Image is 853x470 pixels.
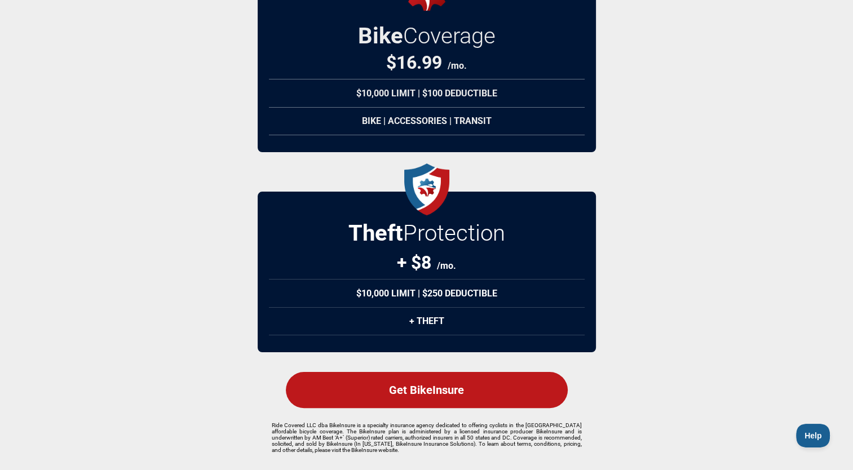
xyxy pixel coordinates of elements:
[269,79,585,108] div: $10,000 Limit | $100 Deductible
[437,260,456,271] span: /mo.
[348,220,403,246] strong: Theft
[397,252,456,273] div: + $8
[448,60,467,71] span: /mo.
[348,220,505,246] h2: Protection
[386,52,467,73] div: $16.99
[269,279,585,308] div: $10,000 Limit | $250 Deductible
[403,23,496,49] span: Coverage
[272,422,582,453] p: Ride Covered LLC dba BikeInsure is a specialty insurance agency dedicated to offering cyclists in...
[286,372,568,408] div: Get BikeInsure
[269,107,585,135] div: Bike | Accessories | Transit
[358,23,496,49] h2: Bike
[796,424,830,447] iframe: Toggle Customer Support
[269,307,585,335] div: + Theft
